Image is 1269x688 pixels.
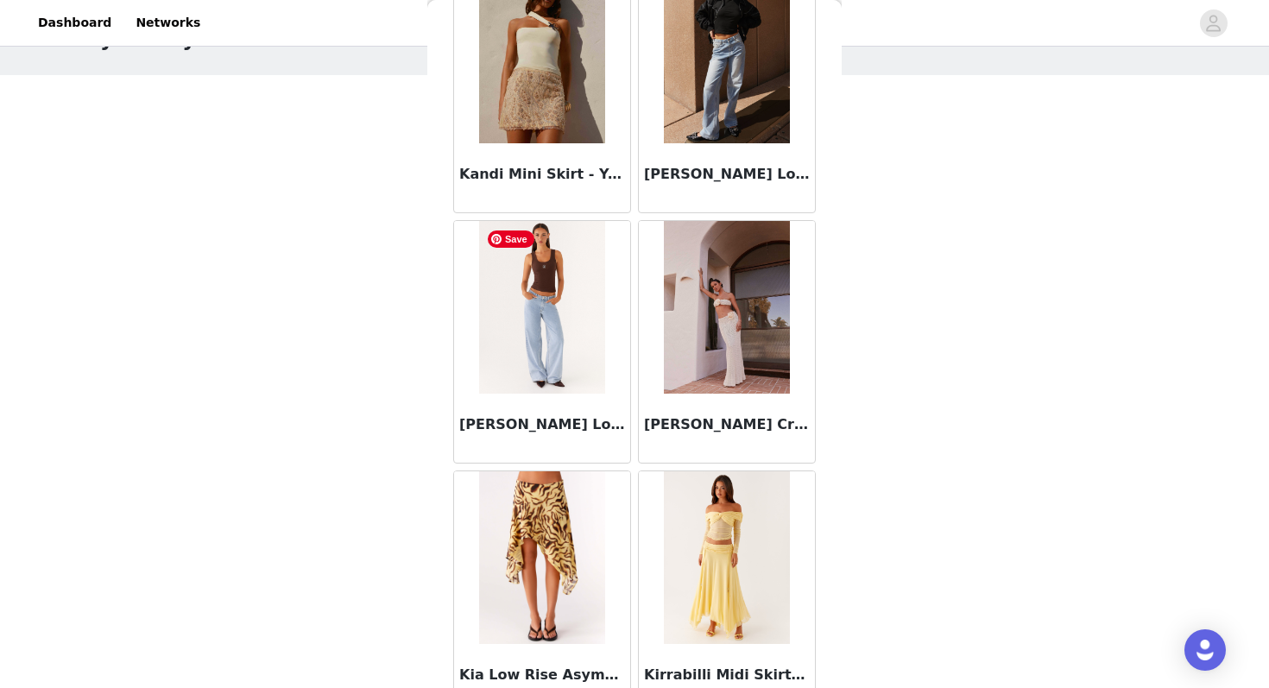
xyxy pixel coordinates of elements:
[488,230,534,248] span: Save
[479,471,604,644] img: Kia Low Rise Asymmetrical Midi Skirt - Laguna Print
[125,3,211,42] a: Networks
[1184,629,1226,671] div: Open Intercom Messenger
[1205,9,1222,37] div: avatar
[459,164,625,185] h3: Kandi Mini Skirt - Yellow
[644,164,810,185] h3: [PERSON_NAME] Low Rise Denim Jeans - Light Blue
[644,665,810,685] h3: Kirrabilli Midi Skirt - Yellow
[479,221,604,394] img: Keanna Low Rise Denim Jeans - Sky
[459,665,625,685] h3: Kia Low Rise Asymmetrical Midi Skirt - Laguna Print
[28,3,122,42] a: Dashboard
[664,221,789,394] img: Kelcie Rose Crochet Maxi Skirt - Ivory
[459,414,625,435] h3: [PERSON_NAME] Low Rise Denim Jeans - Sky
[664,471,789,644] img: Kirrabilli Midi Skirt - Yellow
[644,414,810,435] h3: [PERSON_NAME] Crochet Maxi Skirt - Ivory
